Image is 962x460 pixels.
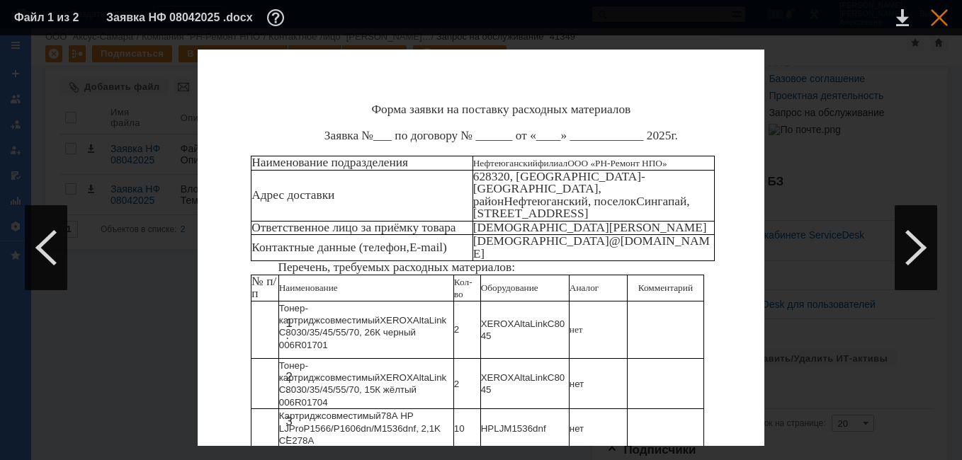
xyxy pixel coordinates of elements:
[409,241,417,254] span: E
[251,221,455,234] span: Ответственное лицо за приёмку товара
[473,195,690,220] span: , [STREET_ADDRESS]
[454,423,459,434] span: 1
[473,221,707,234] span: [DEMOGRAPHIC_DATA][PERSON_NAME]
[279,327,416,350] span: C8030/35/45/55/70, 26К черный 006R01701
[514,318,547,329] span: AltaLink
[511,423,522,434] span: 15
[106,9,288,26] div: Заявка НФ 08042025 .docx
[380,372,413,383] span: XEROX
[504,423,511,434] span: M
[636,195,686,208] span: Сингапай
[504,195,588,208] span: Нефтеюганский
[320,315,380,326] span: совместимый
[413,315,446,326] span: AltaLink
[251,188,334,202] span: Адрес доставки
[481,282,538,293] span: Оборудование
[538,158,567,168] span: филиал
[481,318,514,329] span: XEROX
[459,423,464,434] span: 0
[473,170,645,208] span: 628320, [GEOGRAPHIC_DATA]-[GEOGRAPHIC_DATA], район
[454,324,459,335] span: 2
[443,241,447,254] span: )
[322,410,381,421] span: совместимый
[251,275,276,300] span: № п/п
[289,423,304,434] span: Pro
[548,318,565,329] span: C80
[279,384,417,407] span: C8030/35/45/55/70, 15К жёлтый 006R01704
[481,330,492,341] span: 45
[494,423,504,434] span: LJ
[473,234,710,260] span: @[DOMAIN_NAME]
[279,410,414,433] span: 78А HP LJ
[279,410,322,421] span: Картридж
[413,372,446,383] span: AltaLink
[421,241,443,254] span: mail
[279,423,441,446] span: P1566/P1606dn/M1536dnf, 2,1K CE278A
[251,241,409,254] span: Контактные данные (телефон,
[671,129,678,142] span: г.
[570,379,584,389] span: нет
[522,423,545,434] span: 36dnf
[279,282,338,293] span: Наименование
[320,372,380,383] span: совместимый
[931,9,948,26] div: Закрыть окно (Esc)
[454,379,459,389] span: 2
[588,195,636,208] span: , поселок
[567,158,667,168] span: ООО «РН-Ремонт НПО»
[638,282,693,293] span: Комментарий
[570,423,584,434] span: нет
[279,303,320,326] span: Тонер-картридж
[895,205,937,290] div: Следующий файл
[514,372,547,383] span: AltaLink
[251,156,408,169] span: Наименование подразделения
[267,9,288,26] div: Дополнительная информация о файле (F11)
[324,129,665,142] span: Заявка №___ по договору № ______ от «____» ____________ 202
[548,372,565,383] span: C80
[417,241,421,254] span: -
[896,9,909,26] div: Скачать файл
[473,158,538,168] span: Нефтеюганский
[570,282,599,293] span: Аналог
[14,12,85,23] div: Файл 1 из 2
[279,360,320,383] span: Тонер-картридж
[371,103,630,116] span: Форма заявки на поставку расходных материалов
[278,260,515,274] span: Перечень, требуемых расходных материалов:
[665,129,672,142] span: 5
[380,315,413,326] span: XEROX
[473,234,609,248] span: [DEMOGRAPHIC_DATA]
[570,324,583,335] span: нет
[481,372,514,383] span: XEROX
[454,277,472,299] span: Кол-во
[481,423,494,434] span: HP
[481,384,492,395] span: 45
[25,205,67,290] div: Предыдущий файл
